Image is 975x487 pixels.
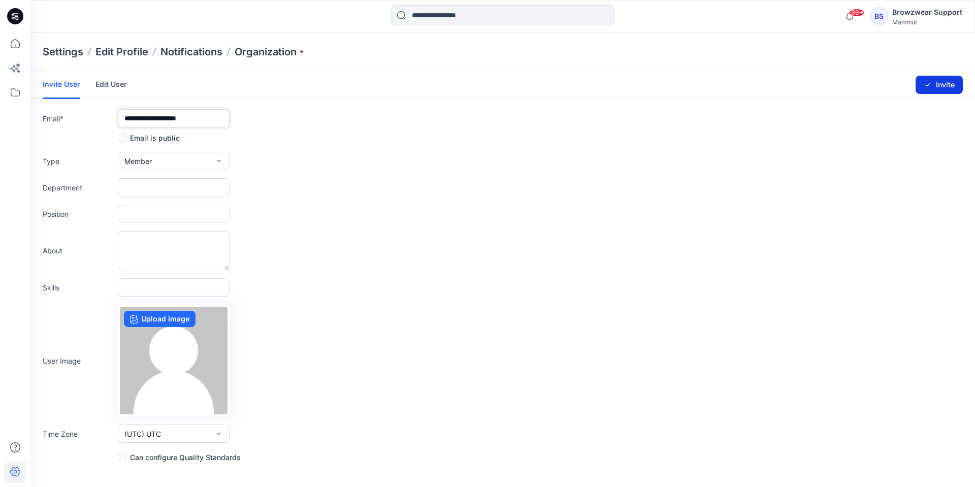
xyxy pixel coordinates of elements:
div: Browzwear Support [892,6,962,18]
label: Department [43,182,114,193]
p: Settings [43,45,83,59]
div: Mammut [892,18,962,26]
img: no-profile.png [120,307,227,414]
label: User Image [43,355,114,366]
label: Email [43,113,114,124]
div: BS [870,7,888,25]
a: Edit Profile [95,45,148,59]
label: Skills [43,282,114,293]
span: Member [124,156,152,167]
button: Invite [916,76,963,94]
label: Upload image [124,311,196,327]
button: Member [118,152,230,170]
label: Type [43,156,114,167]
span: 99+ [849,9,864,17]
label: Time Zone [43,429,114,439]
label: Position [43,209,114,219]
a: Invite User [43,71,80,99]
span: (UTC) UTC [124,429,161,439]
label: Can configure Quality Standards [118,451,241,463]
a: Notifications [160,45,222,59]
label: Email is public [118,132,180,144]
button: (UTC) UTC [118,425,230,443]
label: About [43,245,114,256]
a: Edit User [95,71,127,98]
